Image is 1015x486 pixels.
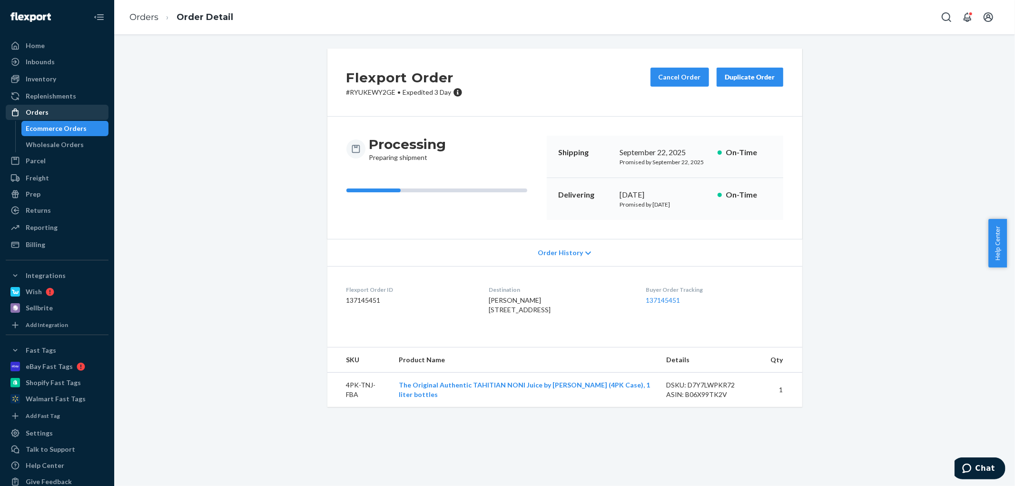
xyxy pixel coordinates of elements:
[6,203,108,218] a: Returns
[327,347,391,373] th: SKU
[958,8,977,27] button: Open notifications
[398,88,401,96] span: •
[6,410,108,422] a: Add Fast Tag
[26,41,45,50] div: Home
[6,391,108,407] a: Walmart Fast Tags
[26,461,64,470] div: Help Center
[666,380,756,390] div: DSKU: D7Y7LWPKR72
[955,457,1005,481] iframe: Opens a widget where you can chat to one of our agents
[26,173,49,183] div: Freight
[725,72,775,82] div: Duplicate Order
[620,147,710,158] div: September 22, 2025
[6,71,108,87] a: Inventory
[763,373,802,407] td: 1
[391,347,659,373] th: Product Name
[21,121,109,136] a: Ecommerce Orders
[6,105,108,120] a: Orders
[403,88,452,96] span: Expedited 3 Day
[369,136,446,162] div: Preparing shipment
[646,296,680,304] a: 137145451
[6,187,108,202] a: Prep
[89,8,108,27] button: Close Navigation
[558,147,612,158] p: Shipping
[726,189,772,200] p: On-Time
[620,189,710,200] div: [DATE]
[6,458,108,473] a: Help Center
[6,170,108,186] a: Freight
[6,153,108,169] a: Parcel
[346,286,473,294] dt: Flexport Order ID
[726,147,772,158] p: On-Time
[26,378,81,387] div: Shopify Fast Tags
[620,158,710,166] p: Promised by September 22, 2025
[399,381,650,398] a: The Original Authentic TAHITIAN NONI Juice by [PERSON_NAME] (4PK Case), 1 liter bottles
[6,89,108,104] a: Replenishments
[6,284,108,299] a: Wish
[26,287,42,297] div: Wish
[538,248,583,258] span: Order History
[6,319,108,331] a: Add Integration
[26,57,55,67] div: Inbounds
[6,300,108,316] a: Sellbrite
[26,223,58,232] div: Reporting
[26,140,84,149] div: Wholesale Orders
[659,347,763,373] th: Details
[489,296,551,314] span: [PERSON_NAME] [STREET_ADDRESS]
[558,189,612,200] p: Delivering
[717,68,783,87] button: Duplicate Order
[129,12,158,22] a: Orders
[26,394,86,404] div: Walmart Fast Tags
[6,220,108,235] a: Reporting
[6,268,108,283] button: Integrations
[6,237,108,252] a: Billing
[489,286,631,294] dt: Destination
[346,296,473,305] dd: 137145451
[26,362,73,371] div: eBay Fast Tags
[6,359,108,374] a: eBay Fast Tags
[122,3,241,31] ol: breadcrumbs
[26,346,56,355] div: Fast Tags
[26,412,60,420] div: Add Fast Tag
[346,88,463,97] p: # RYUKEWY2GE
[763,347,802,373] th: Qty
[646,286,783,294] dt: Buyer Order Tracking
[988,219,1007,268] button: Help Center
[6,38,108,53] a: Home
[26,206,51,215] div: Returns
[979,8,998,27] button: Open account menu
[346,68,463,88] h2: Flexport Order
[10,12,51,22] img: Flexport logo
[26,124,87,133] div: Ecommerce Orders
[26,91,76,101] div: Replenishments
[666,390,756,399] div: ASIN: B06X99TK2V
[6,343,108,358] button: Fast Tags
[177,12,233,22] a: Order Detail
[6,54,108,69] a: Inbounds
[6,426,108,441] a: Settings
[6,442,108,457] button: Talk to Support
[26,108,49,117] div: Orders
[26,303,53,313] div: Sellbrite
[650,68,709,87] button: Cancel Order
[26,189,40,199] div: Prep
[26,74,56,84] div: Inventory
[26,321,68,329] div: Add Integration
[26,240,45,249] div: Billing
[26,445,75,454] div: Talk to Support
[620,200,710,208] p: Promised by [DATE]
[327,373,391,407] td: 4PK-TNJ-FBA
[21,137,109,152] a: Wholesale Orders
[6,375,108,390] a: Shopify Fast Tags
[26,271,66,280] div: Integrations
[937,8,956,27] button: Open Search Box
[369,136,446,153] h3: Processing
[26,428,53,438] div: Settings
[26,156,46,166] div: Parcel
